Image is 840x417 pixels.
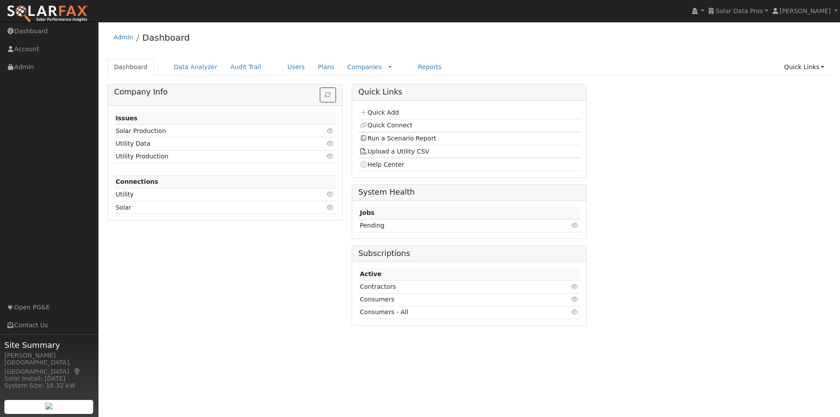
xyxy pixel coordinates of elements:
i: Click to view [327,204,335,210]
div: [GEOGRAPHIC_DATA], [GEOGRAPHIC_DATA] [4,358,94,376]
i: Click to view [571,222,579,228]
img: SolarFax [7,5,89,23]
i: Click to view [571,309,579,315]
i: Click to view [571,296,579,302]
i: Click to view [327,140,335,147]
a: Help Center [360,161,404,168]
span: Solar Data Pros [716,7,763,14]
img: retrieve [45,403,52,410]
a: Dashboard [142,32,190,43]
h5: System Health [358,188,580,197]
a: Users [281,59,311,75]
td: Solar [114,201,300,214]
a: Map [73,368,81,375]
i: Click to view [327,191,335,197]
a: Companies [347,63,382,70]
a: Dashboard [108,59,154,75]
span: Site Summary [4,339,94,351]
td: Utility Data [114,137,300,150]
i: Click to view [327,128,335,134]
i: Click to view [571,284,579,290]
a: Quick Links [777,59,831,75]
div: System Size: 16.32 kW [4,381,94,390]
a: Plans [311,59,341,75]
h5: Quick Links [358,88,580,97]
td: Consumers - All [358,306,542,319]
a: Quick Connect [360,122,412,129]
td: Solar Production [114,125,300,137]
div: Solar Install: [DATE] [4,374,94,383]
strong: Jobs [360,209,374,216]
a: Quick Add [360,109,399,116]
h5: Subscriptions [358,249,580,258]
strong: Issues [115,115,137,122]
td: Utility [114,188,300,201]
td: Utility Production [114,150,300,163]
h5: Company Info [114,88,336,97]
div: [PERSON_NAME] [4,351,94,360]
strong: Connections [115,178,158,185]
td: Contractors [358,280,542,293]
a: Admin [114,34,133,41]
td: Consumers [358,293,542,306]
span: [PERSON_NAME] [780,7,831,14]
a: Audit Trail [224,59,268,75]
strong: Active [360,270,381,277]
td: Pending [358,219,518,232]
a: Upload a Utility CSV [360,148,429,155]
a: Reports [411,59,448,75]
a: Run a Scenario Report [360,135,436,142]
i: Click to view [327,153,335,159]
a: Data Analyzer [167,59,224,75]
